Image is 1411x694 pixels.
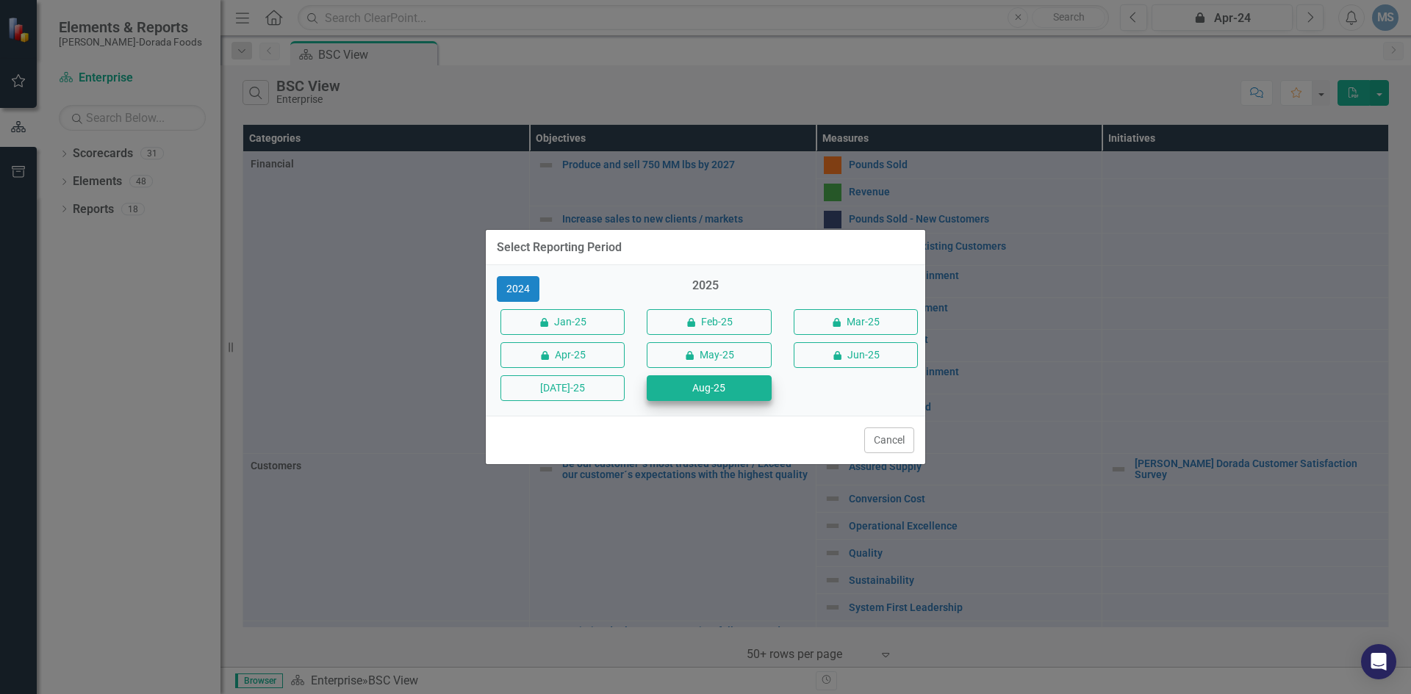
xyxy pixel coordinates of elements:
button: Jan-25 [500,309,625,335]
button: Cancel [864,427,914,453]
button: 2024 [497,276,539,302]
div: 2025 [643,278,767,302]
button: Mar-25 [794,309,918,335]
div: Select Reporting Period [497,241,622,254]
button: Aug-25 [647,375,771,401]
button: Jun-25 [794,342,918,368]
button: Apr-25 [500,342,625,368]
div: Open Intercom Messenger [1361,644,1396,679]
button: [DATE]-25 [500,375,625,401]
button: Feb-25 [647,309,771,335]
button: May-25 [647,342,771,368]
